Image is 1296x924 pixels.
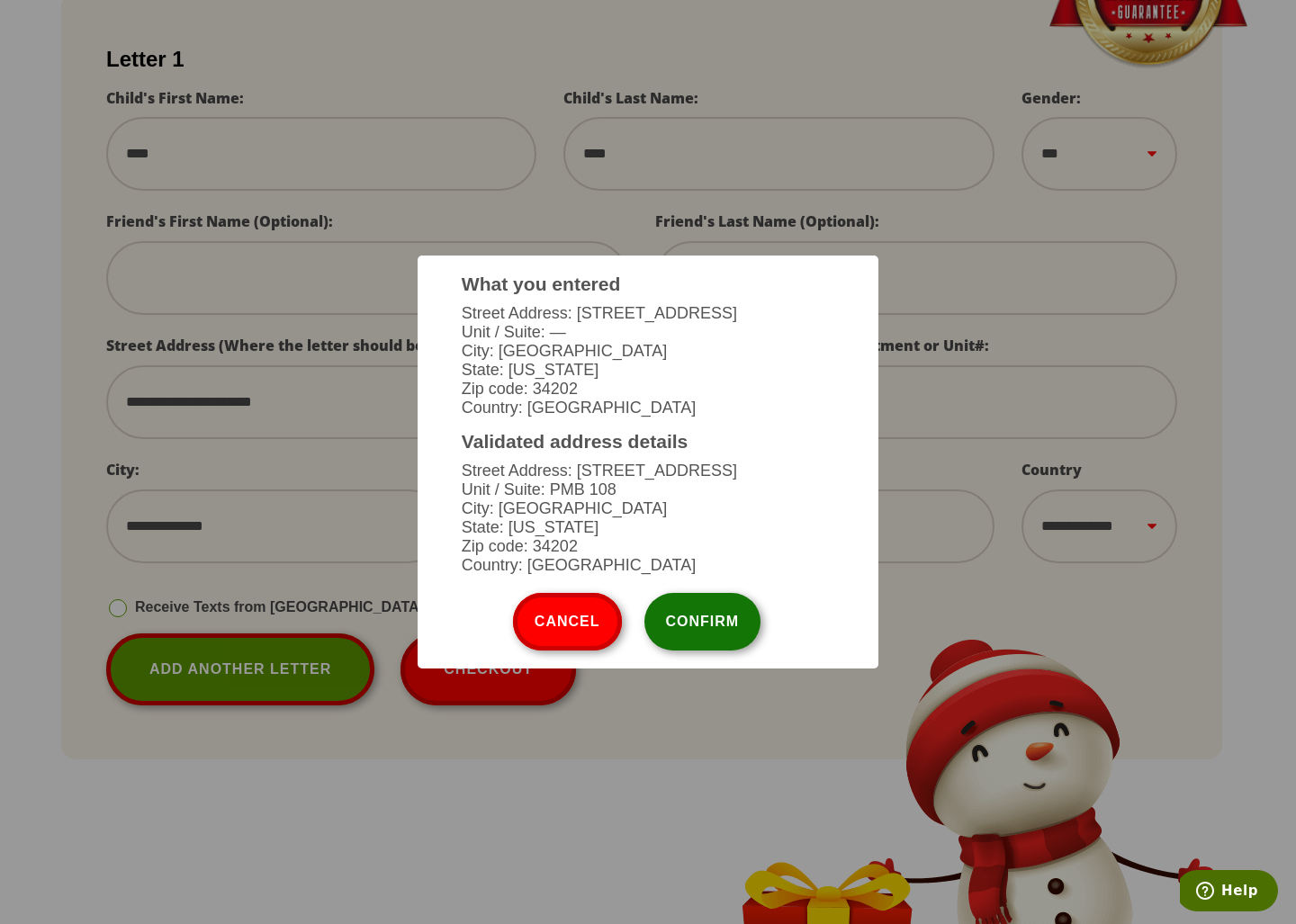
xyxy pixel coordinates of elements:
[644,593,761,650] button: Confirm
[462,399,834,417] li: Country: [GEOGRAPHIC_DATA]
[462,342,834,361] li: City: [GEOGRAPHIC_DATA]
[462,274,834,295] h3: What you entered
[462,462,834,480] li: Street Address: [STREET_ADDRESS]
[462,537,834,556] li: Zip code: 34202
[462,431,834,453] h3: Validated address details
[462,556,834,575] li: Country: [GEOGRAPHIC_DATA]
[462,304,834,323] li: Street Address: [STREET_ADDRESS]
[462,361,834,380] li: State: [US_STATE]
[462,380,834,399] li: Zip code: 34202
[513,593,622,650] button: Cancel
[462,323,834,342] li: Unit / Suite: —
[1180,870,1278,915] iframe: Opens a widget where you can find more information
[462,518,834,537] li: State: [US_STATE]
[462,480,834,499] li: Unit / Suite: PMB 108
[462,499,834,518] li: City: [GEOGRAPHIC_DATA]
